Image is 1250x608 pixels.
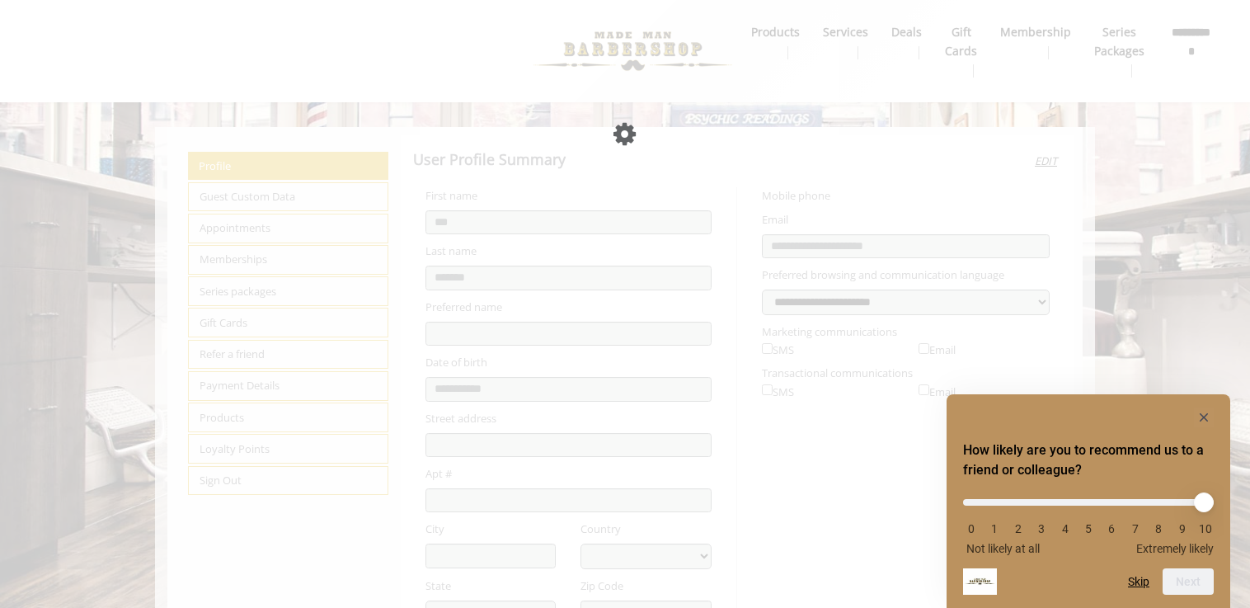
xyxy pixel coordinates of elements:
li: 8 [1150,522,1167,535]
li: 6 [1103,522,1120,535]
li: 10 [1197,522,1214,535]
li: 7 [1127,522,1144,535]
h2: How likely are you to recommend us to a friend or colleague? Select an option from 0 to 10, with ... [963,441,1214,480]
li: 9 [1174,522,1191,535]
span: Not likely at all [966,542,1040,555]
span: Extremely likely [1136,542,1214,555]
li: 3 [1033,522,1050,535]
div: How likely are you to recommend us to a friend or colleague? Select an option from 0 to 10, with ... [963,408,1214,595]
div: How likely are you to recommend us to a friend or colleague? Select an option from 0 to 10, with ... [963,487,1214,555]
li: 5 [1080,522,1097,535]
li: 0 [963,522,980,535]
li: 1 [986,522,1003,535]
button: Hide survey [1194,408,1214,427]
button: Skip [1128,575,1149,588]
li: 2 [1010,522,1027,535]
button: Next question [1163,568,1214,595]
li: 4 [1057,522,1074,535]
